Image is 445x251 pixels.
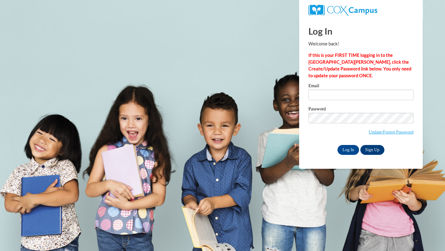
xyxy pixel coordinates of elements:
p: Welcome back! [308,40,413,47]
strong: If this is your FIRST TIME logging in to the [GEOGRAPHIC_DATA][PERSON_NAME], click the Create/Upd... [308,53,411,78]
a: COX Campus [308,7,377,12]
h1: Log In [308,25,413,37]
img: COX Campus [308,5,377,16]
a: Update/Forgot Password [369,130,413,134]
label: Password [308,107,413,113]
input: Log In [337,145,359,155]
label: Email [308,83,413,90]
a: Sign Up [360,145,384,155]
